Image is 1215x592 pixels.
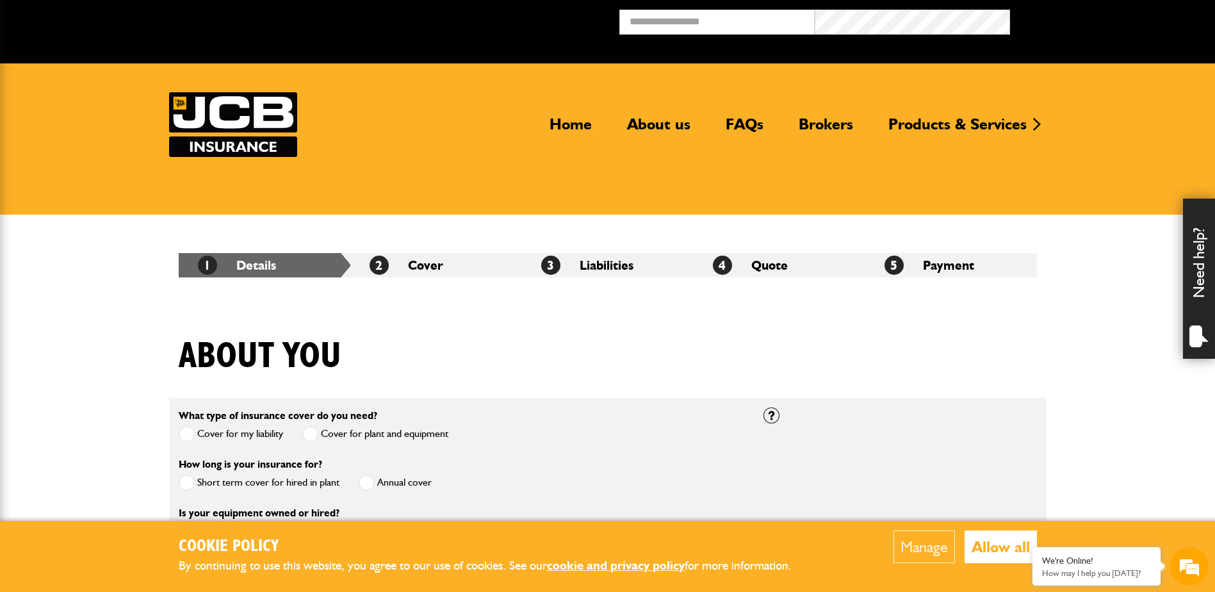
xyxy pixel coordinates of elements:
[1010,10,1205,29] button: Broker Login
[893,530,955,563] button: Manage
[198,256,217,275] span: 1
[359,475,432,491] label: Annual cover
[541,256,560,275] span: 3
[370,256,389,275] span: 2
[179,475,339,491] label: Short term cover for hired in plant
[540,115,601,144] a: Home
[617,115,700,144] a: About us
[965,530,1037,563] button: Allow all
[179,411,377,421] label: What type of insurance cover do you need?
[169,92,297,157] img: JCB Insurance Services logo
[789,115,863,144] a: Brokers
[302,426,448,442] label: Cover for plant and equipment
[350,253,522,277] li: Cover
[694,253,865,277] li: Quote
[522,253,694,277] li: Liabilities
[1042,555,1151,566] div: We're Online!
[885,256,904,275] span: 5
[547,558,685,573] a: cookie and privacy policy
[179,335,341,378] h1: About you
[179,537,813,557] h2: Cookie Policy
[169,92,297,157] a: JCB Insurance Services
[179,253,350,277] li: Details
[879,115,1036,144] a: Products & Services
[716,115,773,144] a: FAQs
[1183,199,1215,359] div: Need help?
[1042,568,1151,578] p: How may I help you today?
[179,556,813,576] p: By continuing to use this website, you agree to our use of cookies. See our for more information.
[713,256,732,275] span: 4
[179,508,339,518] label: Is your equipment owned or hired?
[865,253,1037,277] li: Payment
[179,426,283,442] label: Cover for my liability
[179,459,322,470] label: How long is your insurance for?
